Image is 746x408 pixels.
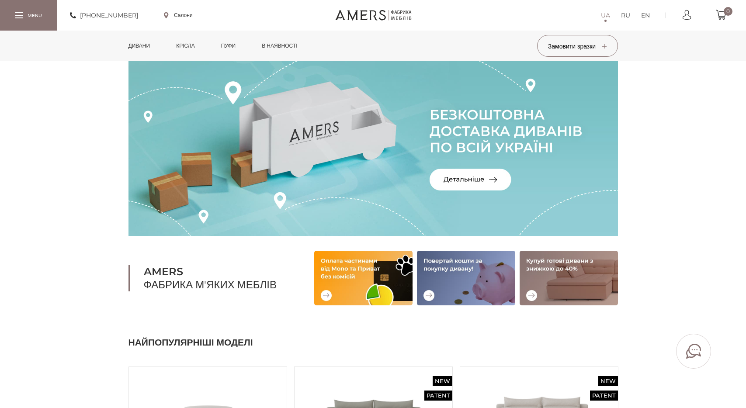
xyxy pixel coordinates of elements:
span: Patent [424,391,452,401]
a: UA [601,10,610,21]
img: Купуй готові дивани зі знижкою до 40% [520,251,618,305]
a: в наявності [255,31,304,61]
img: Оплата частинами від Mono та Приват без комісій [314,251,413,305]
span: Patent [590,391,618,401]
a: RU [621,10,630,21]
button: Замовити зразки [537,35,618,57]
a: EN [641,10,650,21]
span: 0 [724,7,732,16]
span: New [433,376,452,386]
h2: Найпопулярніші моделі [128,336,618,349]
span: New [598,376,618,386]
h1: Фабрика м'яких меблів [128,265,292,291]
b: AMERS [144,265,292,278]
a: Дивани [122,31,157,61]
span: Замовити зразки [548,42,607,50]
a: Пуфи [215,31,243,61]
img: Повертай кошти за покупку дивану [417,251,515,305]
a: Крісла [170,31,201,61]
a: [PHONE_NUMBER] [70,10,138,21]
a: Салони [164,11,193,19]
